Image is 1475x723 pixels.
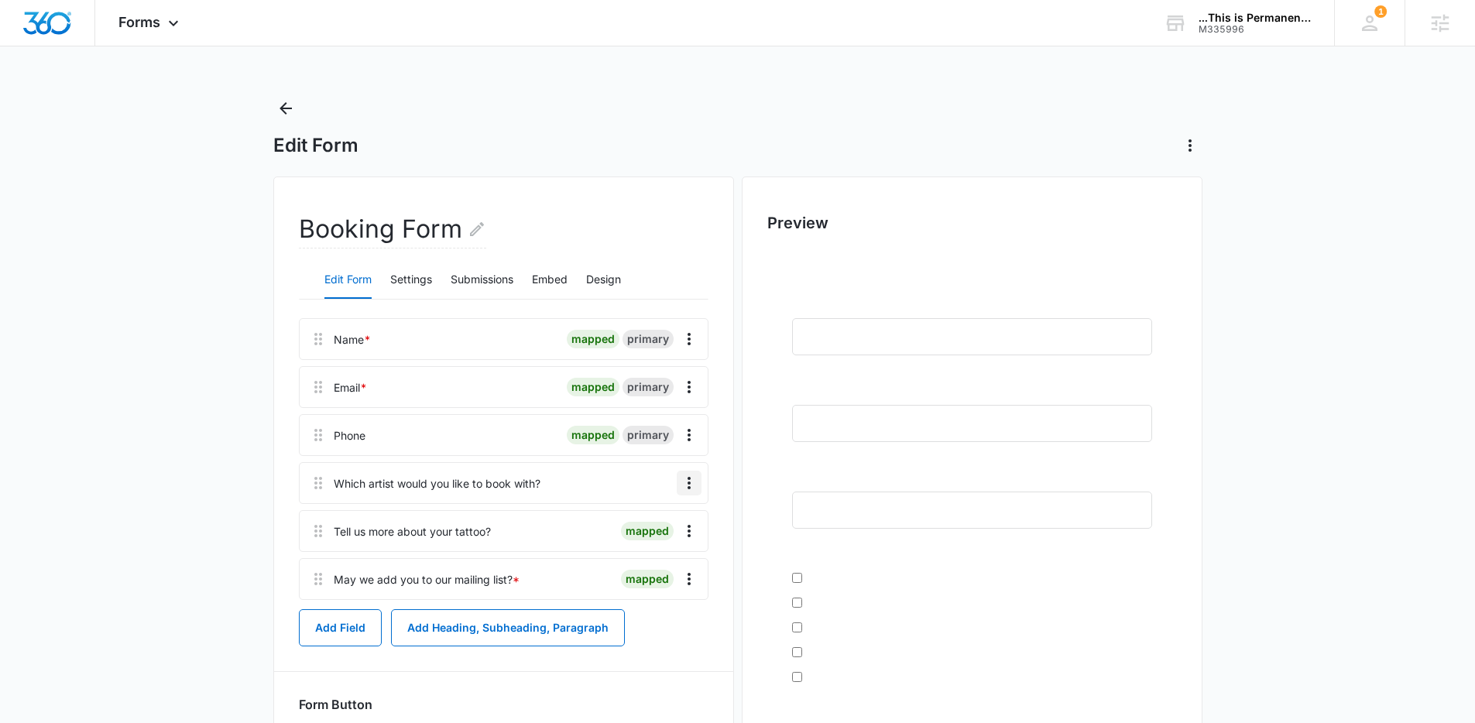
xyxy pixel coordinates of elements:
[451,262,513,299] button: Submissions
[299,211,486,248] h2: Booking Form
[334,475,540,492] div: Which artist would you like to book with?
[334,571,520,588] div: May we add you to our mailing list?
[334,427,365,444] div: Phone
[767,211,1177,235] h2: Preview
[118,14,160,30] span: Forms
[623,330,674,348] div: primary
[567,378,619,396] div: mapped
[334,523,491,540] div: Tell us more about your tattoo?
[299,609,382,646] button: Add Field
[1374,5,1387,18] span: 1
[532,262,568,299] button: Embed
[273,134,358,157] h1: Edit Form
[677,423,701,447] button: Overflow Menu
[586,262,621,299] button: Design
[677,519,701,543] button: Overflow Menu
[677,375,701,399] button: Overflow Menu
[567,426,619,444] div: mapped
[391,609,625,646] button: Add Heading, Subheading, Paragraph
[390,262,432,299] button: Settings
[677,471,701,495] button: Overflow Menu
[623,378,674,396] div: primary
[273,96,298,121] button: Back
[15,310,118,328] label: [PERSON_NAME]
[621,522,674,540] div: mapped
[15,334,118,353] label: [PERSON_NAME]
[334,331,371,348] div: Name
[324,262,372,299] button: Edit Form
[623,426,674,444] div: primary
[468,211,486,248] button: Edit Form Name
[677,567,701,591] button: Overflow Menu
[306,607,504,653] iframe: reCAPTCHA
[621,570,674,588] div: mapped
[15,359,118,378] label: [PERSON_NAME]
[677,327,701,351] button: Overflow Menu
[1178,133,1202,158] button: Actions
[15,285,118,303] label: [PERSON_NAME]
[334,379,367,396] div: Email
[1199,24,1312,35] div: account id
[299,697,372,712] h3: Form Button
[10,623,49,636] span: Submit
[15,384,118,403] label: [PERSON_NAME]
[1199,12,1312,24] div: account name
[1374,5,1387,18] div: notifications count
[567,330,619,348] div: mapped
